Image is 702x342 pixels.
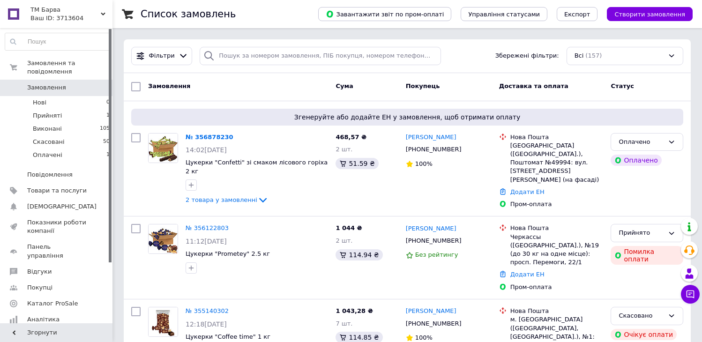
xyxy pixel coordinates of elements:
a: Додати ЕН [510,271,545,278]
span: 1 044 ₴ [336,224,362,231]
span: Замовлення [27,83,66,92]
input: Пошук за номером замовлення, ПІБ покупця, номером телефону, Email, номером накладної [200,47,441,65]
span: 1 [106,151,110,159]
button: Створити замовлення [607,7,693,21]
span: Замовлення [148,82,190,89]
a: № 355140302 [186,307,229,314]
img: Фото товару [149,224,178,253]
span: 14:02[DATE] [186,146,227,154]
div: Прийнято [619,228,664,238]
span: Показники роботи компанії [27,218,87,235]
span: Згенеруйте або додайте ЕН у замовлення, щоб отримати оплату [135,112,680,122]
span: 50 [103,138,110,146]
a: Фото товару [148,224,178,254]
span: 2 товара у замовленні [186,196,257,203]
span: 11:12[DATE] [186,238,227,245]
span: Збережені фільтри: [495,52,559,60]
span: 1 043,28 ₴ [336,307,373,314]
span: 468,57 ₴ [336,134,366,141]
span: Відгуки [27,268,52,276]
span: Покупець [406,82,440,89]
input: Пошук [5,33,110,50]
a: [PERSON_NAME] [406,224,456,233]
div: Черкассы ([GEOGRAPHIC_DATA].), №19 (до 30 кг на одне місце): просп. Перемоги, 22/1 [510,233,604,267]
span: 0 [106,98,110,107]
a: Цукерки "Prometey" 2.5 кг [186,250,270,257]
span: 105 [100,125,110,133]
span: Оплачені [33,151,62,159]
a: № 356878230 [186,134,233,141]
div: [GEOGRAPHIC_DATA] ([GEOGRAPHIC_DATA].), Поштомат №49994: вул. [STREET_ADDRESS][PERSON_NAME] (на ф... [510,141,604,184]
span: Аналітика [27,315,60,324]
span: Управління статусами [468,11,540,18]
span: 7 шт. [336,320,352,327]
span: Завантажити звіт по пром-оплаті [326,10,444,18]
div: Скасовано [619,311,664,321]
button: Чат з покупцем [681,285,700,304]
div: Оплачено [611,155,661,166]
a: Створити замовлення [597,10,693,17]
a: Фото товару [148,133,178,163]
span: (157) [585,52,602,59]
button: Завантажити звіт по пром-оплаті [318,7,451,21]
span: Каталог ProSale [27,299,78,308]
span: 12:18[DATE] [186,320,227,328]
span: 1 [106,112,110,120]
span: 2 шт. [336,146,352,153]
span: Замовлення та повідомлення [27,59,112,76]
div: Помилка оплати [611,246,683,265]
div: Нова Пошта [510,307,604,315]
div: [PHONE_NUMBER] [404,143,463,156]
span: Покупці [27,283,52,292]
span: Скасовані [33,138,65,146]
a: [PERSON_NAME] [406,133,456,142]
a: Цукерки "Confetti" зі смаком лісового горіха 2 кг [186,159,328,175]
span: Товари та послуги [27,186,87,195]
span: 100% [415,160,433,167]
span: Експорт [564,11,590,18]
button: Експорт [557,7,598,21]
span: Без рейтингу [415,251,458,258]
span: Панель управління [27,243,87,260]
span: Доставка та оплата [499,82,568,89]
div: Очікує оплати [611,329,677,340]
div: 51.59 ₴ [336,158,378,169]
span: Створити замовлення [614,11,685,18]
div: [PHONE_NUMBER] [404,318,463,330]
span: Повідомлення [27,171,73,179]
a: Додати ЕН [510,188,545,195]
img: Фото товару [149,307,178,336]
span: Виконані [33,125,62,133]
div: Ваш ID: 3713604 [30,14,112,22]
span: Фільтри [149,52,175,60]
span: ТМ Барва [30,6,101,14]
a: [PERSON_NAME] [406,307,456,316]
a: № 356122803 [186,224,229,231]
h1: Список замовлень [141,8,236,20]
span: Всі [575,52,584,60]
span: Нові [33,98,46,107]
div: [PHONE_NUMBER] [404,235,463,247]
div: 114.94 ₴ [336,249,382,260]
div: Оплачено [619,137,664,147]
div: Пром-оплата [510,283,604,291]
button: Управління статусами [461,7,547,21]
div: Нова Пошта [510,224,604,232]
img: Фото товару [149,134,178,163]
span: Прийняті [33,112,62,120]
span: Статус [611,82,634,89]
a: Цукерки "Coffee time" 1 кг [186,333,270,340]
a: Фото товару [148,307,178,337]
span: 2 шт. [336,237,352,244]
a: 2 товара у замовленні [186,196,269,203]
span: Cума [336,82,353,89]
div: Нова Пошта [510,133,604,141]
span: [DEMOGRAPHIC_DATA] [27,202,97,211]
span: 100% [415,334,433,341]
div: Пром-оплата [510,200,604,208]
